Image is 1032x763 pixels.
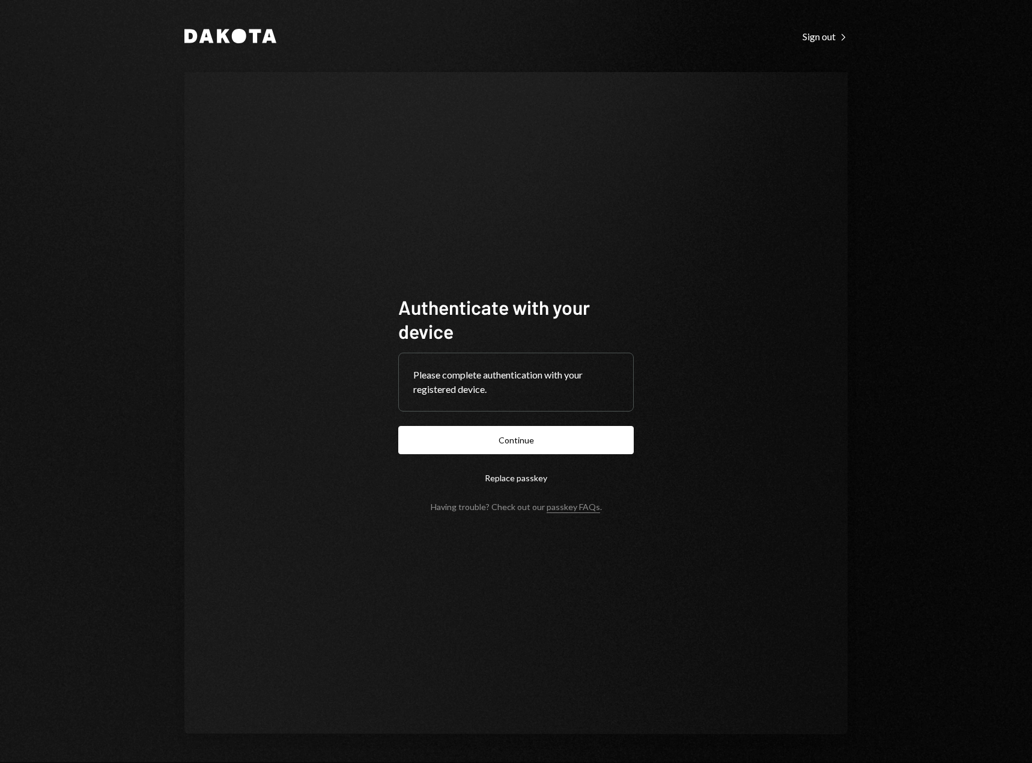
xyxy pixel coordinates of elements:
[413,368,619,397] div: Please complete authentication with your registered device.
[398,464,634,492] button: Replace passkey
[803,31,848,43] div: Sign out
[431,502,602,512] div: Having trouble? Check out our .
[398,295,634,343] h1: Authenticate with your device
[547,502,600,513] a: passkey FAQs
[398,426,634,454] button: Continue
[803,29,848,43] a: Sign out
